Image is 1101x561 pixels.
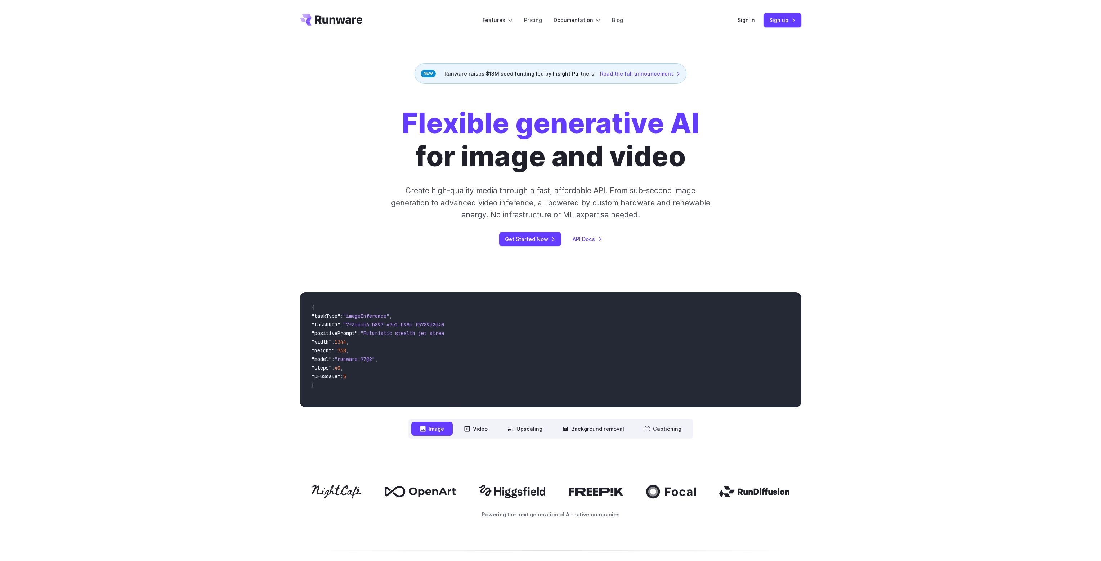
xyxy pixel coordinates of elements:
[343,373,346,380] span: 5
[312,339,332,345] span: "width"
[402,107,699,140] strong: Flexible generative AI
[554,16,600,24] label: Documentation
[340,313,343,319] span: :
[312,373,340,380] span: "CFGScale"
[332,365,335,371] span: :
[332,356,335,362] span: :
[312,304,314,311] span: {
[573,235,602,243] a: API Docs
[411,422,453,436] button: Image
[312,356,332,362] span: "model"
[335,356,375,362] span: "runware:97@2"
[738,16,755,24] a: Sign in
[346,339,349,345] span: ,
[312,347,335,354] span: "height"
[636,422,690,436] button: Captioning
[402,107,699,173] h1: for image and video
[312,321,340,328] span: "taskUUID"
[389,313,392,319] span: ,
[343,321,453,328] span: "7f3ebcb6-b897-49e1-b98c-f5789d2d40d7"
[335,365,340,371] span: 40
[335,339,346,345] span: 1344
[358,330,361,336] span: :
[456,422,496,436] button: Video
[554,422,633,436] button: Background removal
[499,422,551,436] button: Upscaling
[483,16,513,24] label: Features
[340,365,343,371] span: ,
[300,14,363,26] a: Go to /
[340,321,343,328] span: :
[524,16,542,24] a: Pricing
[600,69,680,78] a: Read the full announcement
[343,313,389,319] span: "imageInference"
[332,339,335,345] span: :
[499,232,561,246] a: Get Started Now
[375,356,378,362] span: ,
[415,63,686,84] div: Runware raises $13M seed funding led by Insight Partners
[340,373,343,380] span: :
[390,185,711,221] p: Create high-quality media through a fast, affordable API. From sub-second image generation to adv...
[764,13,801,27] a: Sign up
[337,347,346,354] span: 768
[612,16,623,24] a: Blog
[335,347,337,354] span: :
[300,510,801,519] p: Powering the next generation of AI-native companies
[346,347,349,354] span: ,
[312,313,340,319] span: "taskType"
[361,330,623,336] span: "Futuristic stealth jet streaking through a neon-lit cityscape with glowing purple exhaust"
[312,330,358,336] span: "positivePrompt"
[312,382,314,388] span: }
[312,365,332,371] span: "steps"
